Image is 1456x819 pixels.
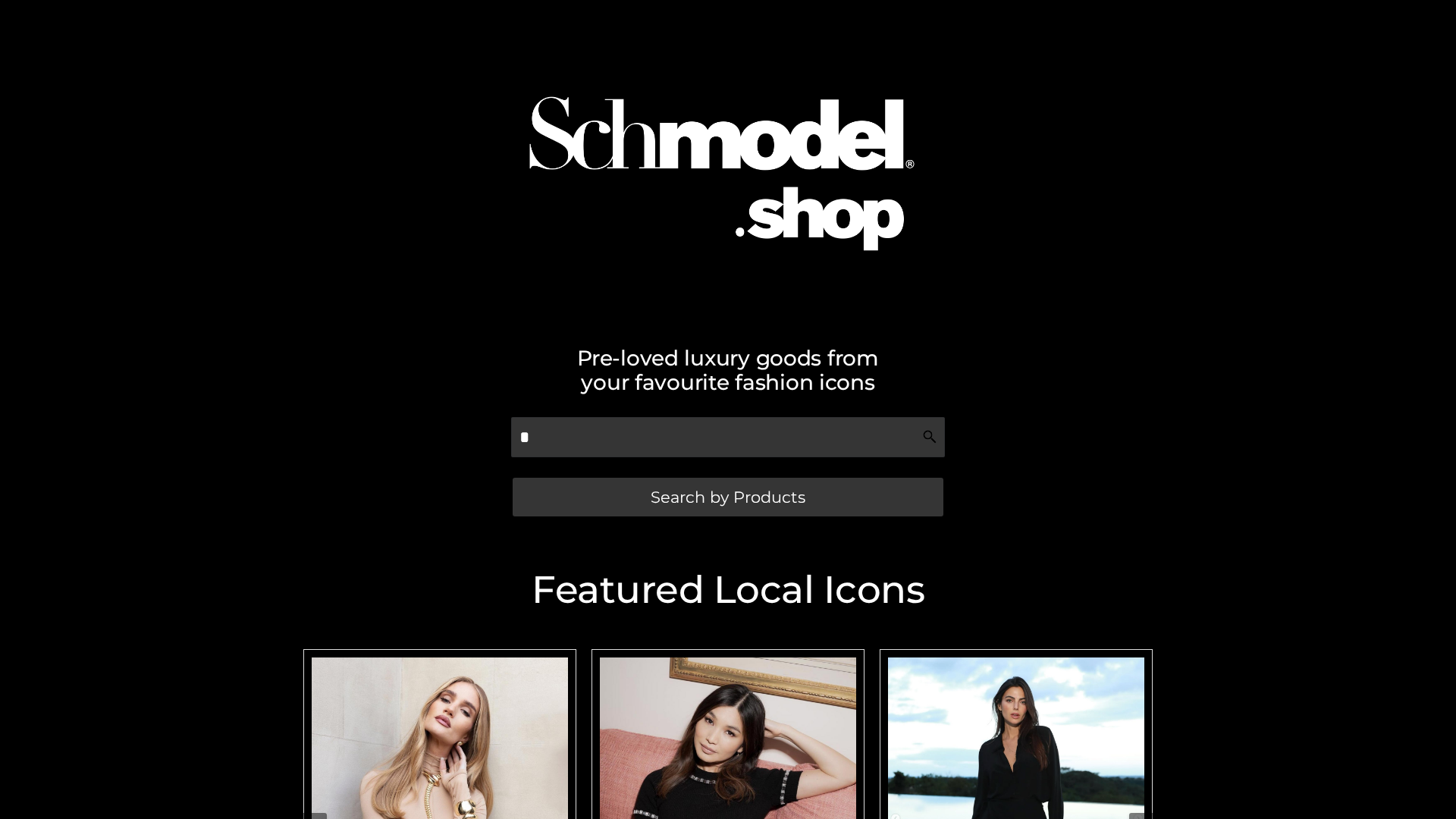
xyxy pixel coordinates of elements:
a: Search by Products [513,478,943,516]
img: Search Icon [922,429,937,444]
span: Search by Products [651,489,805,505]
h2: Pre-loved luxury goods from your favourite fashion icons [296,346,1160,394]
h2: Featured Local Icons​ [296,571,1160,609]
